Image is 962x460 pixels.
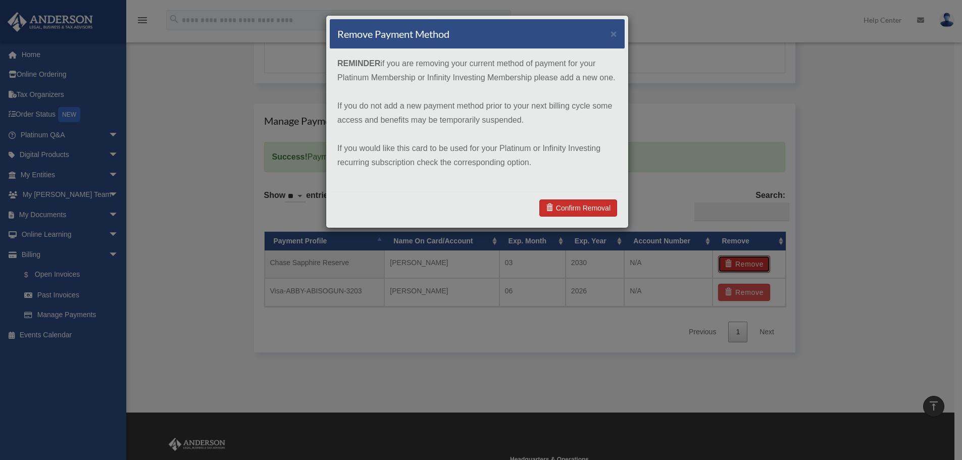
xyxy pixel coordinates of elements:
strong: REMINDER [337,59,380,68]
p: If you would like this card to be used for your Platinum or Infinity Investing recurring subscrip... [337,141,617,170]
p: If you do not add a new payment method prior to your next billing cycle some access and benefits ... [337,99,617,127]
div: if you are removing your current method of payment for your Platinum Membership or Infinity Inves... [330,49,625,191]
h4: Remove Payment Method [337,27,449,41]
a: Confirm Removal [539,199,617,217]
button: × [611,28,617,39]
